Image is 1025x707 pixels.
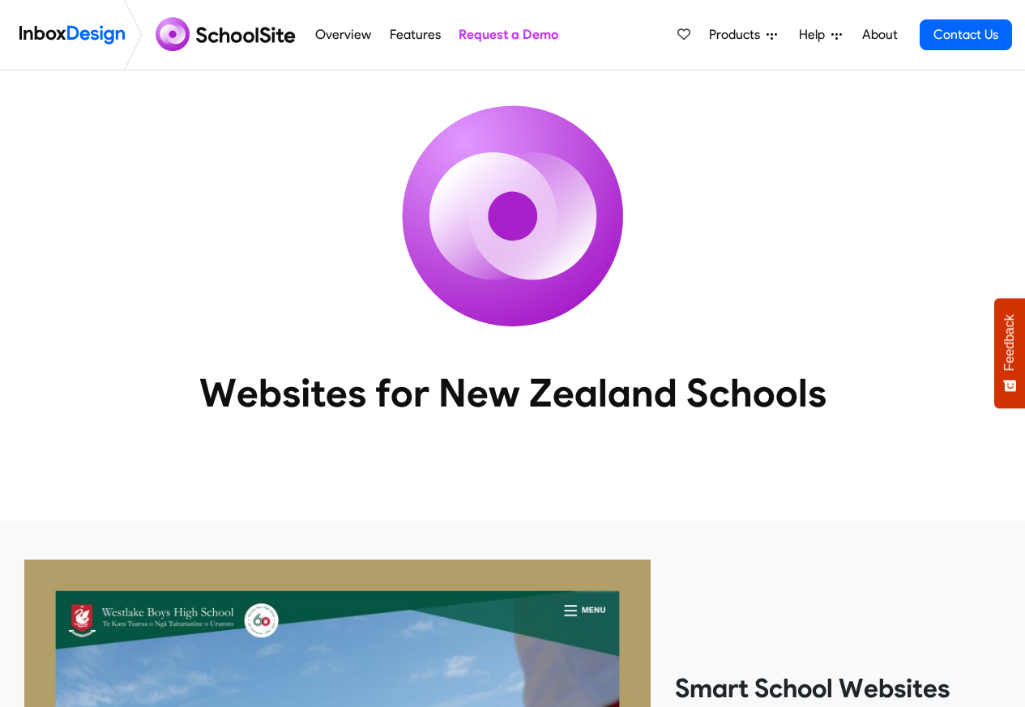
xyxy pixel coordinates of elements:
[920,19,1012,50] a: Contact Us
[857,19,902,51] a: About
[675,672,1001,705] heading: Smart School Websites
[1002,314,1017,371] span: Feedback
[703,19,784,51] a: Products
[792,19,848,51] a: Help
[128,368,898,417] heading: Websites for New Zealand Schools
[454,19,562,51] a: Request a Demo
[709,25,767,45] span: Products
[385,19,445,51] a: Features
[149,15,306,54] img: schoolsite logo
[799,25,831,45] span: Help
[311,19,376,51] a: Overview
[367,70,659,362] img: icon_schoolsite.svg
[994,298,1025,408] button: Feedback - Show survey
